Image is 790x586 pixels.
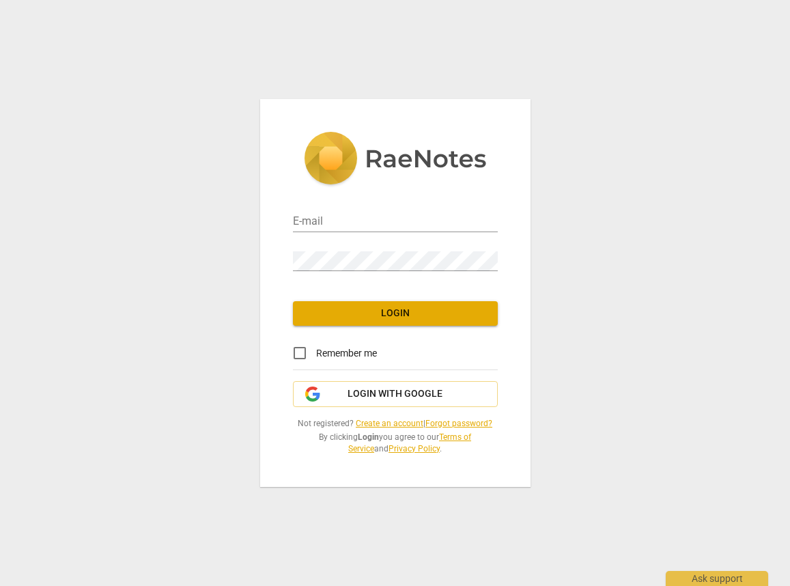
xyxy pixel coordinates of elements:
[304,132,487,188] img: 5ac2273c67554f335776073100b6d88f.svg
[348,387,442,401] span: Login with Google
[293,301,498,326] button: Login
[293,432,498,454] span: By clicking you agree to our and .
[666,571,768,586] div: Ask support
[356,419,423,428] a: Create an account
[316,346,377,361] span: Remember me
[358,432,379,442] b: Login
[348,432,471,454] a: Terms of Service
[293,418,498,430] span: Not registered? |
[389,444,440,454] a: Privacy Policy
[425,419,492,428] a: Forgot password?
[293,381,498,407] button: Login with Google
[304,307,487,320] span: Login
